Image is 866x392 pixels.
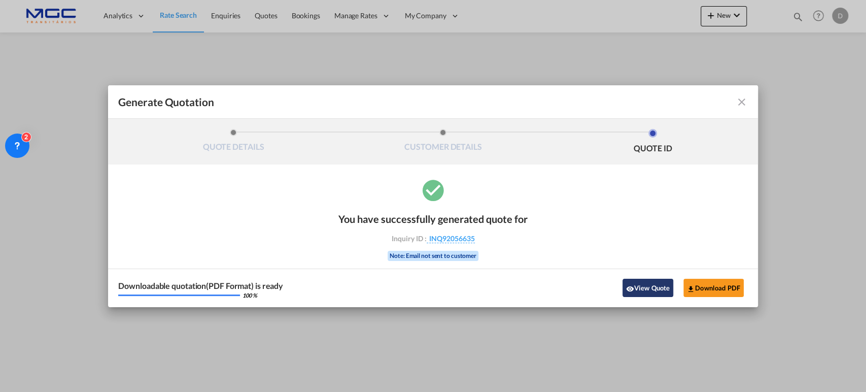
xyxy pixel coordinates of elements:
[622,279,673,297] button: icon-eyeView Quote
[118,95,214,109] span: Generate Quotation
[421,177,446,203] md-icon: icon-checkbox-marked-circle
[128,129,338,156] li: QUOTE DETAILS
[338,129,548,156] li: CUSTOMER DETAILS
[427,234,475,243] span: INQ92056635
[683,279,744,297] button: Download PDF
[548,129,757,156] li: QUOTE ID
[243,292,257,298] div: 100 %
[374,234,492,243] div: Inquiry ID :
[687,285,695,293] md-icon: icon-download
[388,251,478,261] div: Note: Email not sent to customer
[118,282,283,290] div: Downloadable quotation(PDF Format) is ready
[736,96,748,108] md-icon: icon-close fg-AAA8AD cursor m-0
[338,213,528,225] div: You have successfully generated quote for
[108,85,757,307] md-dialog: Generate QuotationQUOTE ...
[626,285,634,293] md-icon: icon-eye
